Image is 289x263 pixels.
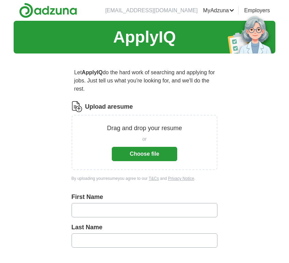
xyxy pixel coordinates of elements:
p: Let do the hard work of searching and applying for jobs. Just tell us what you're looking for, an... [72,66,218,96]
h1: ApplyIQ [113,25,176,49]
a: T&Cs [149,176,159,181]
li: [EMAIL_ADDRESS][DOMAIN_NAME] [105,6,198,15]
label: First Name [72,192,218,202]
strong: ApplyIQ [82,69,103,75]
p: Drag and drop your resume [107,124,182,133]
a: Privacy Notice [168,176,194,181]
img: Adzuna logo [19,3,77,18]
span: or [142,136,147,143]
a: Employers [244,6,270,15]
div: By uploading your resume you agree to our and . [72,175,218,182]
img: CV Icon [72,101,82,112]
label: Upload a resume [85,102,133,111]
label: Last Name [72,223,218,232]
a: MyAdzuna [203,6,234,15]
button: Choose file [112,147,177,161]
